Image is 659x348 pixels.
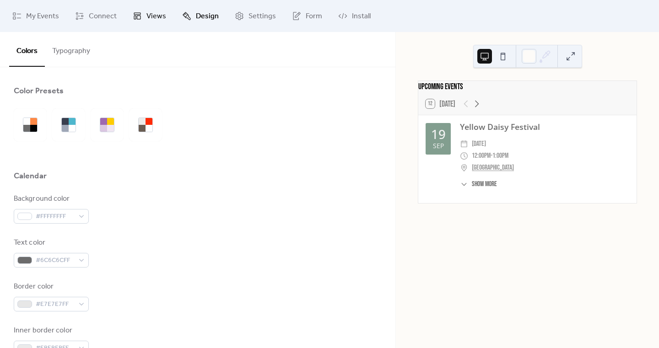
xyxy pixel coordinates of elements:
span: #FFFFFFFF [36,211,74,222]
span: Settings [248,11,276,22]
span: - [491,150,492,162]
div: Calendar [14,171,47,182]
div: Border color [14,281,87,292]
a: [GEOGRAPHIC_DATA] [472,162,514,174]
span: #6C6C6CFF [36,255,74,266]
a: Install [331,4,378,28]
div: Color Presets [14,86,64,96]
span: #E7E7E7FF [36,299,74,310]
a: Form [285,4,329,28]
span: Install [352,11,371,22]
span: 1:00pm [492,150,508,162]
a: Settings [228,4,283,28]
div: Yellow Daisy Festival [460,121,629,133]
span: [DATE] [472,138,486,150]
span: Form [306,11,322,22]
div: ​ [460,138,468,150]
div: 19 [431,128,446,141]
div: Upcoming events [418,81,637,93]
div: ​ [460,179,468,189]
button: ​Show more [460,179,497,189]
div: Inner border color [14,325,87,336]
a: Connect [68,4,124,28]
button: Colors [9,32,45,67]
span: Show more [472,179,497,189]
div: Text color [14,237,87,248]
span: Design [196,11,219,22]
span: 12:00pm [472,150,491,162]
span: My Events [26,11,59,22]
a: My Events [5,4,66,28]
span: Views [146,11,166,22]
a: Design [175,4,226,28]
button: Typography [45,32,97,66]
a: Views [126,4,173,28]
div: ​ [460,162,468,174]
span: Connect [89,11,117,22]
div: ​ [460,150,468,162]
div: Sep [433,143,444,149]
div: Background color [14,193,87,204]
